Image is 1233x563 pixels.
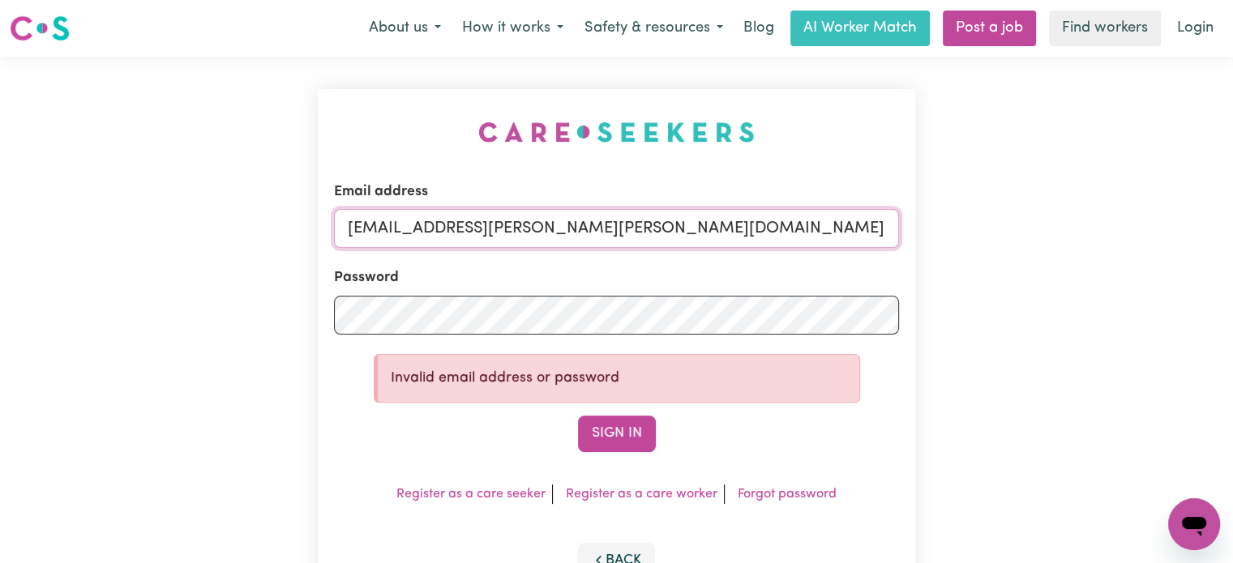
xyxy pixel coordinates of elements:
a: Post a job [943,11,1036,46]
a: Register as a care worker [566,488,717,501]
iframe: Button to launch messaging window [1168,498,1220,550]
a: Register as a care seeker [396,488,546,501]
button: How it works [452,11,574,45]
a: Find workers [1049,11,1161,46]
button: Sign In [578,416,656,451]
a: Login [1167,11,1223,46]
button: Safety & resources [574,11,734,45]
img: Careseekers logo [10,14,70,43]
a: Blog [734,11,784,46]
a: Forgot password [738,488,837,501]
label: Password [334,267,399,288]
a: Careseekers logo [10,10,70,47]
input: Email address [334,209,899,248]
a: AI Worker Match [790,11,930,46]
button: About us [358,11,452,45]
p: Invalid email address or password [391,368,846,389]
label: Email address [334,181,428,203]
